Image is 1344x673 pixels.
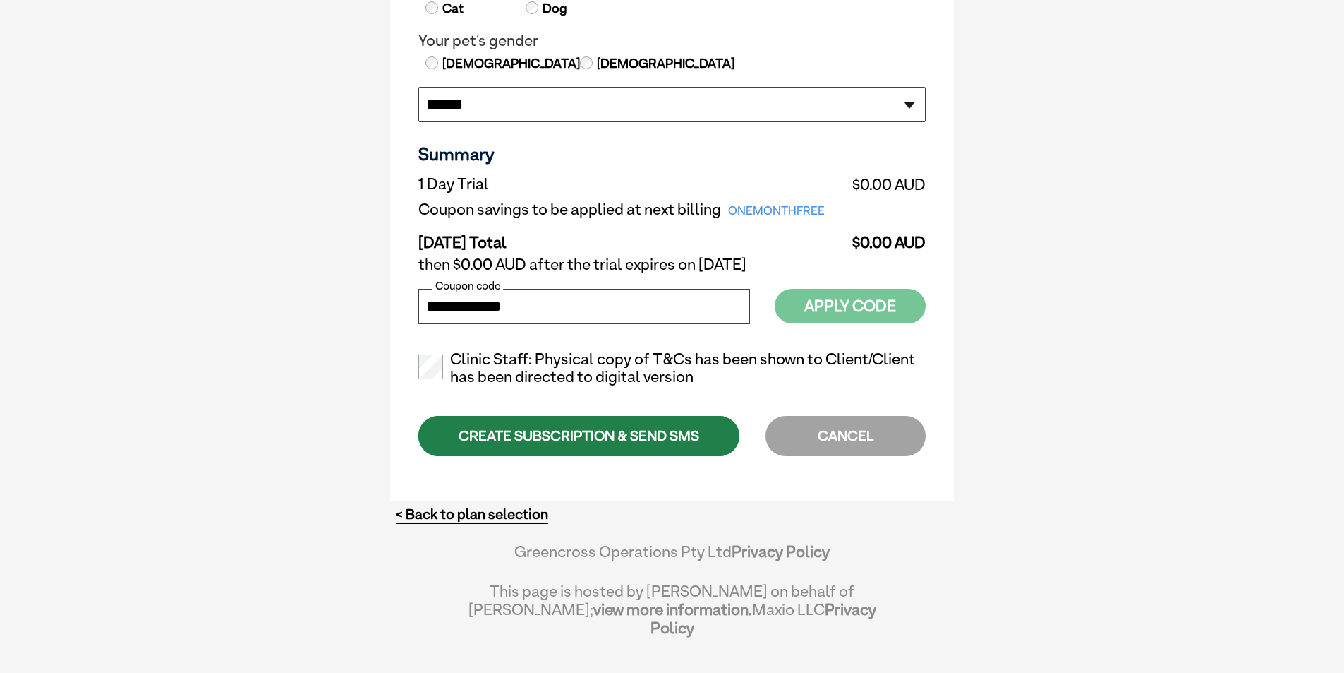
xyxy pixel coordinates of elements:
button: Apply Code [775,289,926,323]
h3: Summary [418,143,926,165]
td: then $0.00 AUD after the trial expires on [DATE] [418,252,926,278]
div: CREATE SUBSCRIPTION & SEND SMS [418,416,739,456]
td: [DATE] Total [418,222,847,252]
a: Privacy Policy [732,542,830,561]
td: Coupon savings to be applied at next billing [418,197,847,222]
td: $0.00 AUD [847,172,926,197]
td: 1 Day Trial [418,172,847,197]
a: Privacy Policy [650,600,876,637]
label: Clinic Staff: Physical copy of T&Cs has been shown to Client/Client has been directed to digital ... [418,350,926,387]
a: view more information. [593,600,752,619]
span: ONEMONTHFREE [721,201,832,221]
td: $0.00 AUD [847,222,926,252]
div: CANCEL [765,416,926,456]
a: < Back to plan selection [396,506,548,523]
legend: Your pet's gender [418,32,926,50]
div: This page is hosted by [PERSON_NAME] on behalf of [PERSON_NAME]; Maxio LLC [468,575,876,637]
div: Greencross Operations Pty Ltd [468,542,876,575]
input: Clinic Staff: Physical copy of T&Cs has been shown to Client/Client has been directed to digital ... [418,355,443,379]
label: Coupon code [432,280,503,292]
